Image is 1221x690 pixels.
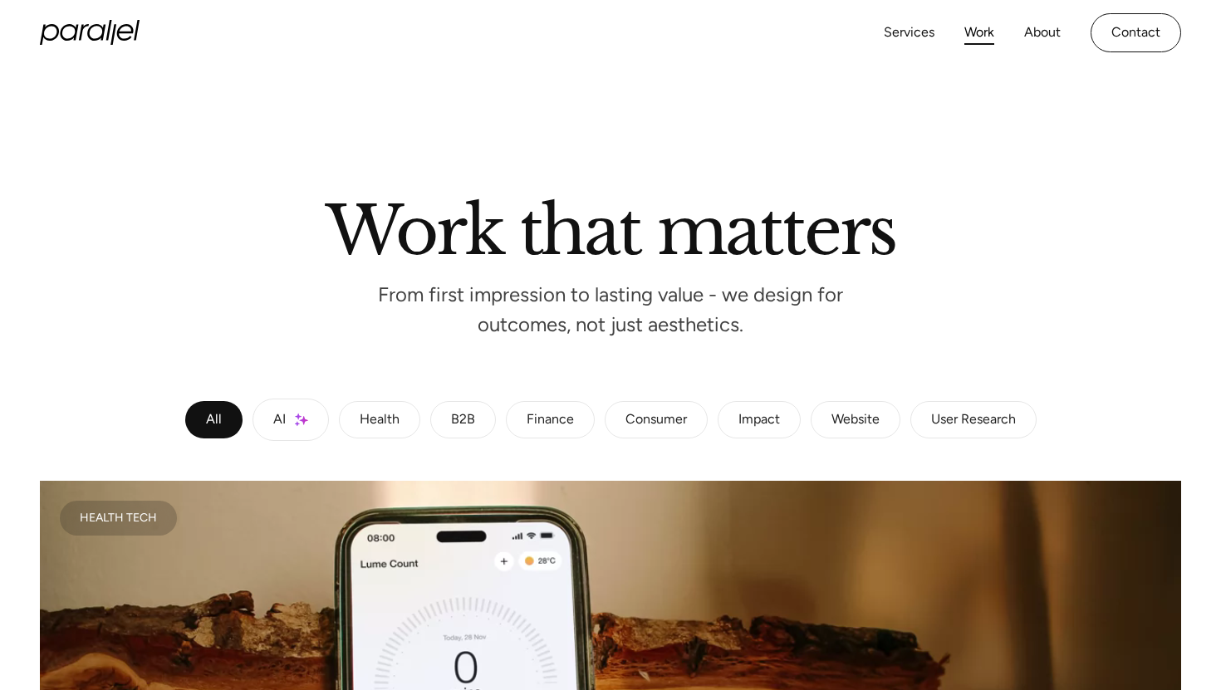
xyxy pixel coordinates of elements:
[1024,21,1061,45] a: About
[931,415,1016,425] div: User Research
[884,21,934,45] a: Services
[738,415,780,425] div: Impact
[80,514,157,522] div: Health Tech
[40,20,140,45] a: home
[964,21,994,45] a: Work
[1091,13,1181,52] a: Contact
[273,415,286,425] div: AI
[361,288,860,332] p: From first impression to lasting value - we design for outcomes, not just aesthetics.
[360,415,400,425] div: Health
[137,198,1084,255] h2: Work that matters
[206,415,222,425] div: All
[625,415,687,425] div: Consumer
[451,415,475,425] div: B2B
[527,415,574,425] div: Finance
[831,415,880,425] div: Website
